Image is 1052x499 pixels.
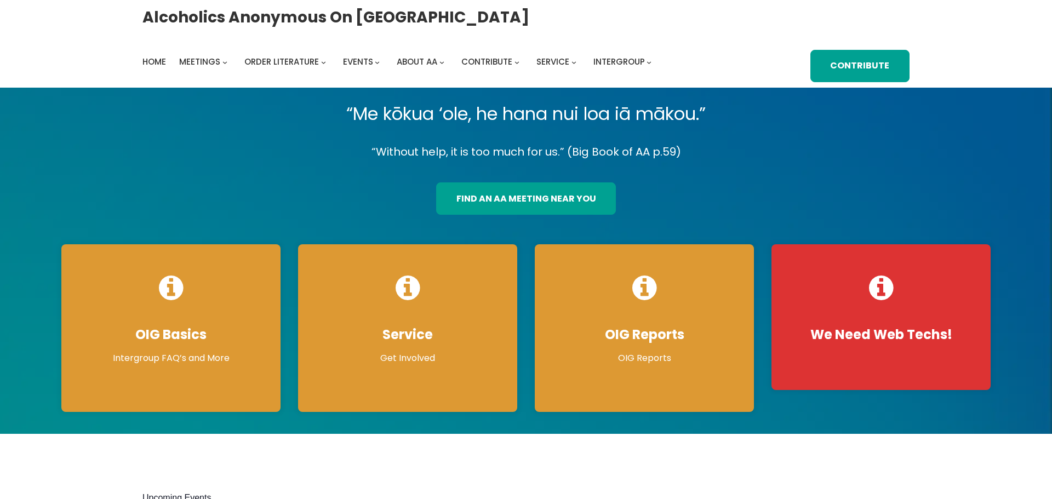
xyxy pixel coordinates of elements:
[397,54,437,70] a: About AA
[53,142,999,162] p: “Without help, it is too much for us.” (Big Book of AA p.59)
[72,352,270,365] p: Intergroup FAQ’s and More
[571,60,576,65] button: Service submenu
[142,54,166,70] a: Home
[436,182,616,215] a: find an aa meeting near you
[546,326,743,343] h4: OIG Reports
[179,54,220,70] a: Meetings
[461,54,512,70] a: Contribute
[343,54,373,70] a: Events
[461,56,512,67] span: Contribute
[536,54,569,70] a: Service
[782,326,980,343] h4: We Need Web Techs!
[397,56,437,67] span: About AA
[142,54,655,70] nav: Intergroup
[72,326,270,343] h4: OIG Basics
[321,60,326,65] button: Order Literature submenu
[244,56,319,67] span: Order Literature
[546,352,743,365] p: OIG Reports
[222,60,227,65] button: Meetings submenu
[439,60,444,65] button: About AA submenu
[142,56,166,67] span: Home
[514,60,519,65] button: Contribute submenu
[309,352,506,365] p: Get Involved
[810,50,910,82] a: Contribute
[343,56,373,67] span: Events
[647,60,651,65] button: Intergroup submenu
[179,56,220,67] span: Meetings
[309,326,506,343] h4: Service
[53,99,999,129] p: “Me kōkua ‘ole, he hana nui loa iā mākou.”
[536,56,569,67] span: Service
[142,4,529,31] a: Alcoholics Anonymous on [GEOGRAPHIC_DATA]
[375,60,380,65] button: Events submenu
[593,56,645,67] span: Intergroup
[593,54,645,70] a: Intergroup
